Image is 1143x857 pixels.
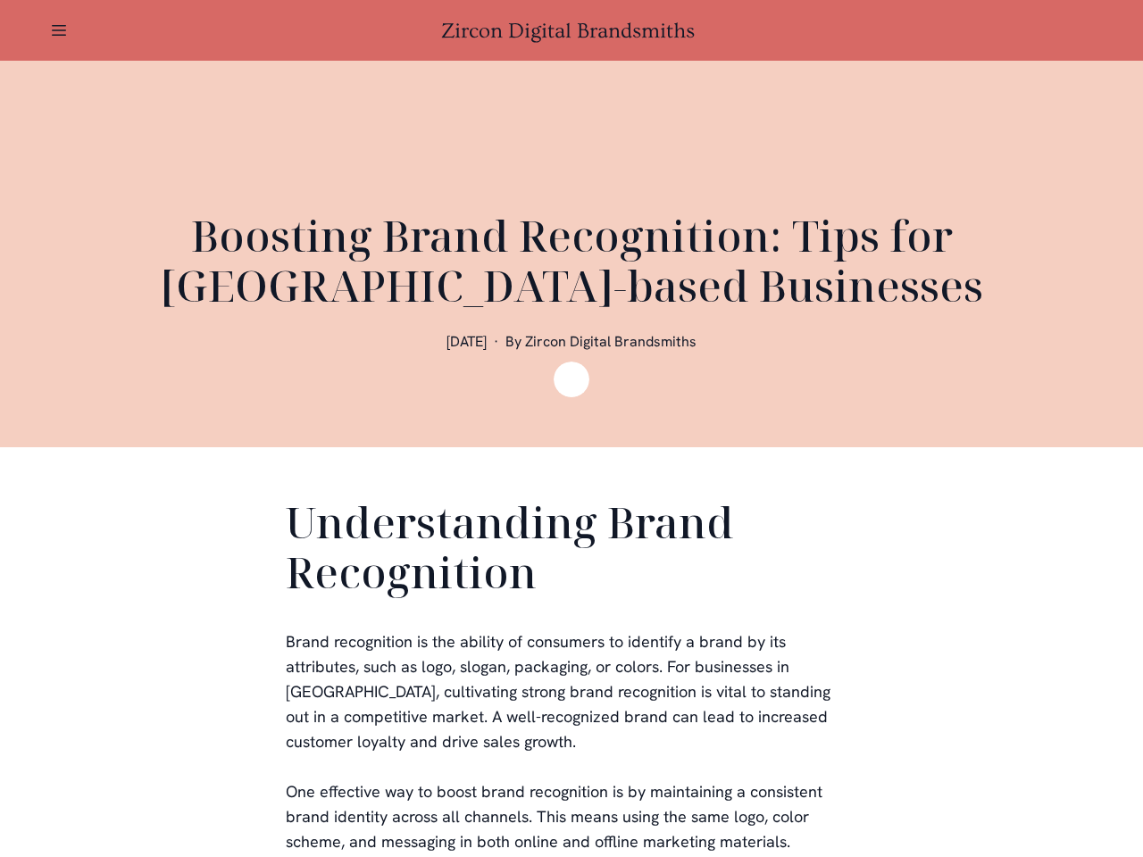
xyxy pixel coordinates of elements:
[554,362,589,397] img: Zircon Digital Brandsmiths
[286,629,857,754] p: Brand recognition is the ability of consumers to identify a brand by its attributes, such as logo...
[441,19,702,43] a: Zircon Digital Brandsmiths
[446,332,487,351] span: [DATE]
[505,332,697,351] span: By Zircon Digital Brandsmiths
[494,332,498,351] span: ·
[286,497,857,604] h2: Understanding Brand Recognition
[143,211,1000,311] h1: Boosting Brand Recognition: Tips for [GEOGRAPHIC_DATA]-based Businesses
